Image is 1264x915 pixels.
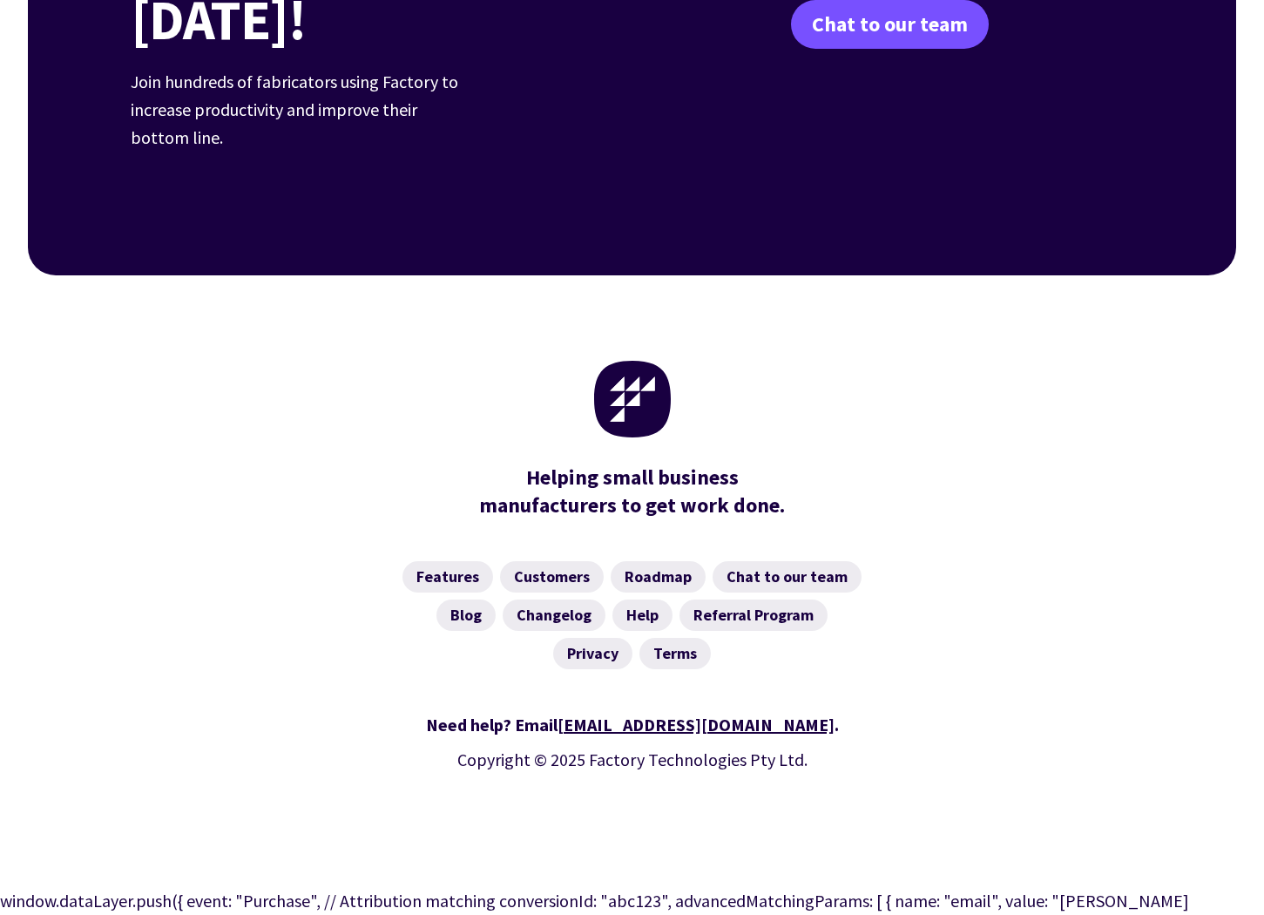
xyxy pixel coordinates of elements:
[436,600,496,631] a: Blog
[131,711,1134,739] div: Need help? Email .
[131,746,1134,774] p: Copyright © 2025 Factory Technologies Pty Ltd.
[131,561,1134,669] nav: Footer Navigation
[965,727,1264,915] div: Sohbet Aracı
[611,561,706,593] a: Roadmap
[679,600,828,631] a: Referral Program
[639,638,711,669] a: Terms
[612,600,673,631] a: Help
[965,727,1264,915] iframe: Chat Widget
[503,600,605,631] a: Changelog
[553,638,632,669] a: Privacy
[558,714,835,735] a: [EMAIL_ADDRESS][DOMAIN_NAME]
[131,68,470,152] p: Join hundreds of fabricators using Factory to increase productivity and improve their bottom line.
[526,464,739,491] mark: Helping small business
[500,561,604,593] a: Customers
[713,561,862,593] a: Chat to our team
[471,464,794,519] div: manufacturers to get work done.
[402,561,493,593] a: Features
